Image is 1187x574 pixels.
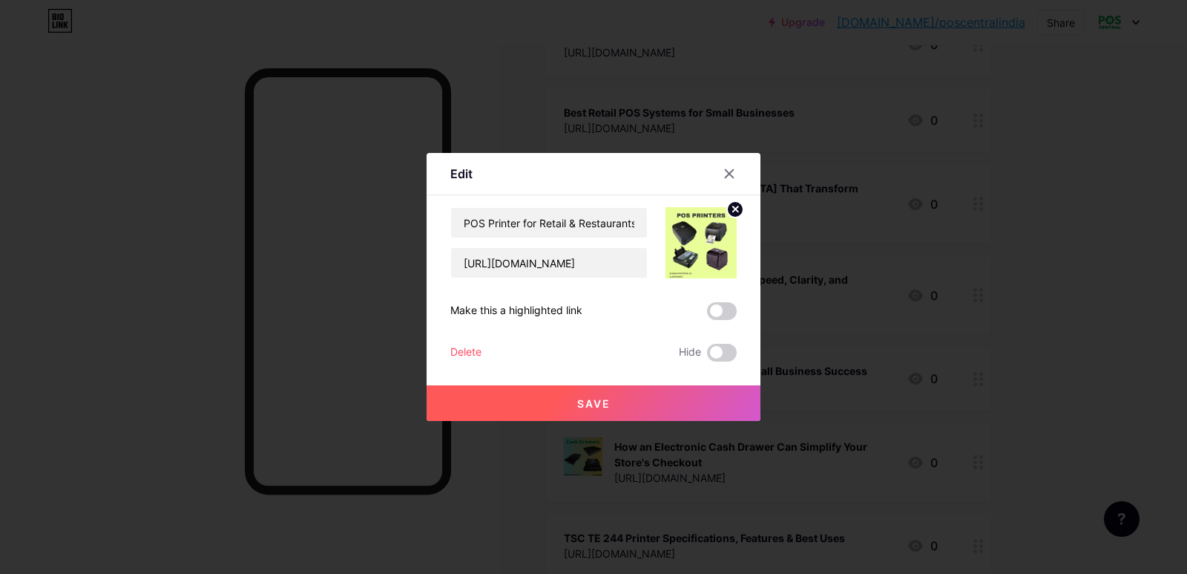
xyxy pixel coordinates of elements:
[451,208,647,238] input: Title
[24,24,36,36] img: logo_orange.svg
[427,385,760,421] button: Save
[577,397,611,410] span: Save
[451,248,647,278] input: URL
[56,88,133,97] div: Domain Overview
[148,86,160,98] img: tab_keywords_by_traffic_grey.svg
[24,39,36,50] img: website_grey.svg
[450,302,582,320] div: Make this a highlighted link
[679,344,701,362] span: Hide
[450,344,481,362] div: Delete
[164,88,250,97] div: Keywords by Traffic
[42,24,73,36] div: v 4.0.25
[450,165,473,183] div: Edit
[665,207,737,278] img: link_thumbnail
[40,86,52,98] img: tab_domain_overview_orange.svg
[39,39,163,50] div: Domain: [DOMAIN_NAME]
